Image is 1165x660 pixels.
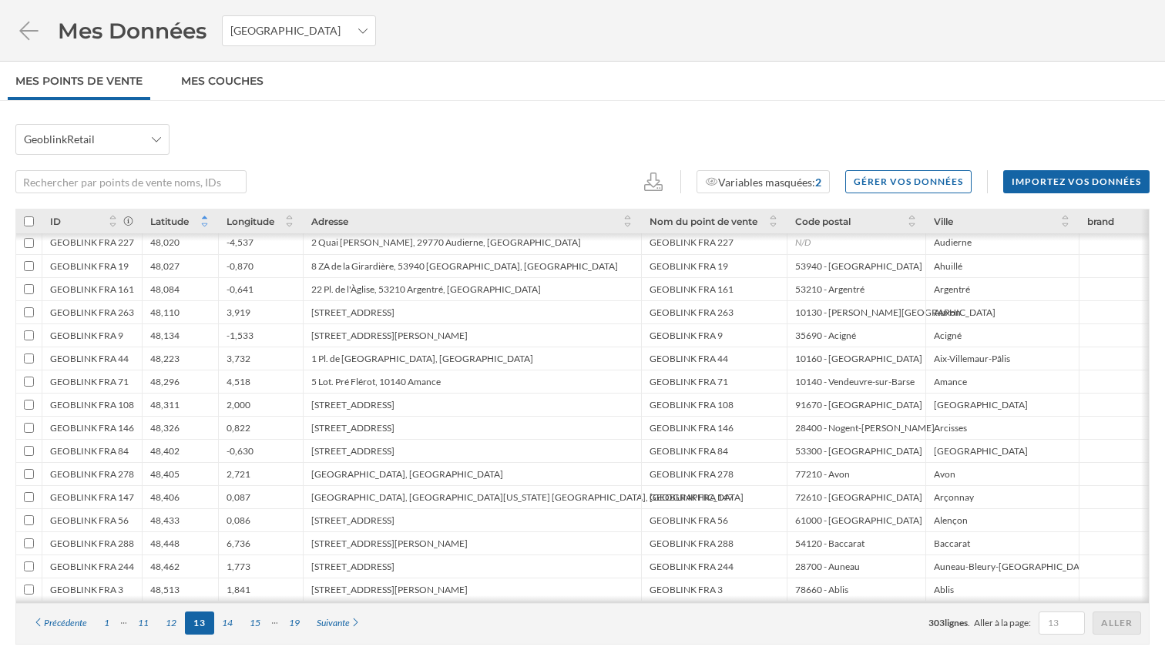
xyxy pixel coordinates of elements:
div: [STREET_ADDRESS] [311,307,394,318]
div: 48,296 [150,376,180,387]
div: GEOBLINK FRA 3 [650,584,723,595]
div: 48,020 [150,236,180,248]
div: Arçonnay [934,491,974,503]
div: GEOBLINK FRA 71 [650,376,728,387]
div: GEOBLINK FRA 147 [50,491,134,503]
div: GEOBLINK FRA 263 [50,307,134,318]
div: 48,084 [150,283,180,295]
div: Audierne [934,236,972,248]
div: 78660 - Ablis [795,584,848,595]
div: 28700 - Auneau [795,561,860,572]
div: 48,027 [150,260,180,272]
span: Mes Données [58,16,206,45]
div: [STREET_ADDRESS] [311,445,394,457]
div: Ahuillé [934,260,962,272]
div: GEOBLINK FRA 227 [650,236,734,248]
div: [STREET_ADDRESS][PERSON_NAME] [311,584,468,595]
div: 1,841 [227,584,250,595]
div: 48,448 [150,538,180,549]
div: 48,433 [150,514,180,526]
div: [STREET_ADDRESS] [311,422,394,434]
div: GEOBLINK FRA 263 [650,307,734,318]
span: 303 [928,617,945,628]
div: Auneau-Bleury-[GEOGRAPHIC_DATA] [934,561,1093,572]
div: [STREET_ADDRESS] [311,399,394,410]
div: 2,000 [227,399,250,410]
div: [STREET_ADDRESS] [311,561,394,572]
div: 48,326 [150,422,180,434]
div: 0,822 [227,422,250,434]
div: 10160 - [GEOGRAPHIC_DATA] [795,353,922,364]
div: [GEOGRAPHIC_DATA], [GEOGRAPHIC_DATA] [311,468,503,480]
div: GEOBLINK FRA 244 [50,561,134,572]
div: 3,732 [227,353,250,364]
div: 48,406 [150,491,180,503]
div: Aix-Villemaur-Pâlis [934,353,1010,364]
div: Avon [934,468,955,480]
div: GEOBLINK FRA 71 [50,376,129,387]
div: 48,405 [150,468,180,480]
div: GEOBLINK FRA 288 [650,538,734,549]
span: Ville [934,216,953,227]
div: [STREET_ADDRESS] [311,514,394,526]
div: Variables masquées: [705,174,822,190]
div: GEOBLINK FRA 161 [50,283,134,295]
div: 0,087 [227,491,250,503]
div: GEOBLINK FRA 108 [50,399,134,410]
div: 48,134 [150,330,180,341]
div: -0,641 [227,283,253,295]
div: 72610 - [GEOGRAPHIC_DATA] [795,491,922,503]
div: GEOBLINK FRA 44 [50,353,129,364]
div: GEOBLINK FRA 278 [650,468,734,480]
div: [STREET_ADDRESS][PERSON_NAME] [311,538,468,549]
span: Aller à la page: [974,616,1031,630]
div: Auxon [934,307,961,318]
a: Mes Couches [173,62,271,100]
div: 2 Quai [PERSON_NAME], 29770 Audierne, [GEOGRAPHIC_DATA] [311,236,581,248]
div: GEOBLINK FRA 146 [50,422,134,434]
div: Ablis [934,584,954,595]
div: Argentré [934,283,970,295]
div: -1,533 [227,330,253,341]
div: GEOBLINK FRA 161 [650,283,734,295]
div: [GEOGRAPHIC_DATA] [934,399,1028,410]
div: -0,630 [227,445,253,457]
div: 48,311 [150,399,180,410]
div: GEOBLINK FRA 244 [650,561,734,572]
div: GEOBLINK FRA 19 [50,260,129,272]
span: Nom du point de vente [650,216,757,227]
div: 48,402 [150,445,180,457]
div: 2,721 [227,468,250,480]
div: Alençon [934,514,968,526]
div: 1 Pl. de [GEOGRAPHIC_DATA], [GEOGRAPHIC_DATA] [311,353,533,364]
div: N/D [795,236,811,248]
div: 28400 - Nogent-[PERSON_NAME] [795,422,935,434]
div: GEOBLINK FRA 9 [650,330,723,341]
div: [STREET_ADDRESS][PERSON_NAME] [311,330,468,341]
div: 10130 - [PERSON_NAME][GEOGRAPHIC_DATA] [795,307,995,318]
span: [GEOGRAPHIC_DATA] [230,23,341,39]
div: 4,518 [227,376,250,387]
div: GEOBLINK FRA 3 [50,584,123,595]
span: Longitude [227,216,274,227]
a: Mes points de vente [8,62,150,100]
div: Arcisses [934,422,967,434]
div: 54120 - Baccarat [795,538,865,549]
div: -0,870 [227,260,253,272]
div: 35690 - Acigné [795,330,856,341]
div: GEOBLINK FRA 227 [50,236,134,248]
div: GEOBLINK FRA 84 [50,445,129,457]
div: 5 Lot. Pré Flérot, 10140 Amance [311,376,441,387]
div: Acigné [934,330,962,341]
input: 13 [1043,615,1080,631]
div: GEOBLINK FRA 146 [650,422,734,434]
span: lignes [945,617,968,628]
div: GEOBLINK FRA 9 [50,330,123,341]
div: 77210 - Avon [795,468,850,480]
div: GEOBLINK FRA 147 [650,491,734,503]
span: brand [1087,216,1114,227]
div: 61000 - [GEOGRAPHIC_DATA] [795,514,922,526]
span: Code postal [795,216,851,227]
div: 48,513 [150,584,180,595]
div: 91670 - [GEOGRAPHIC_DATA] [795,399,922,410]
